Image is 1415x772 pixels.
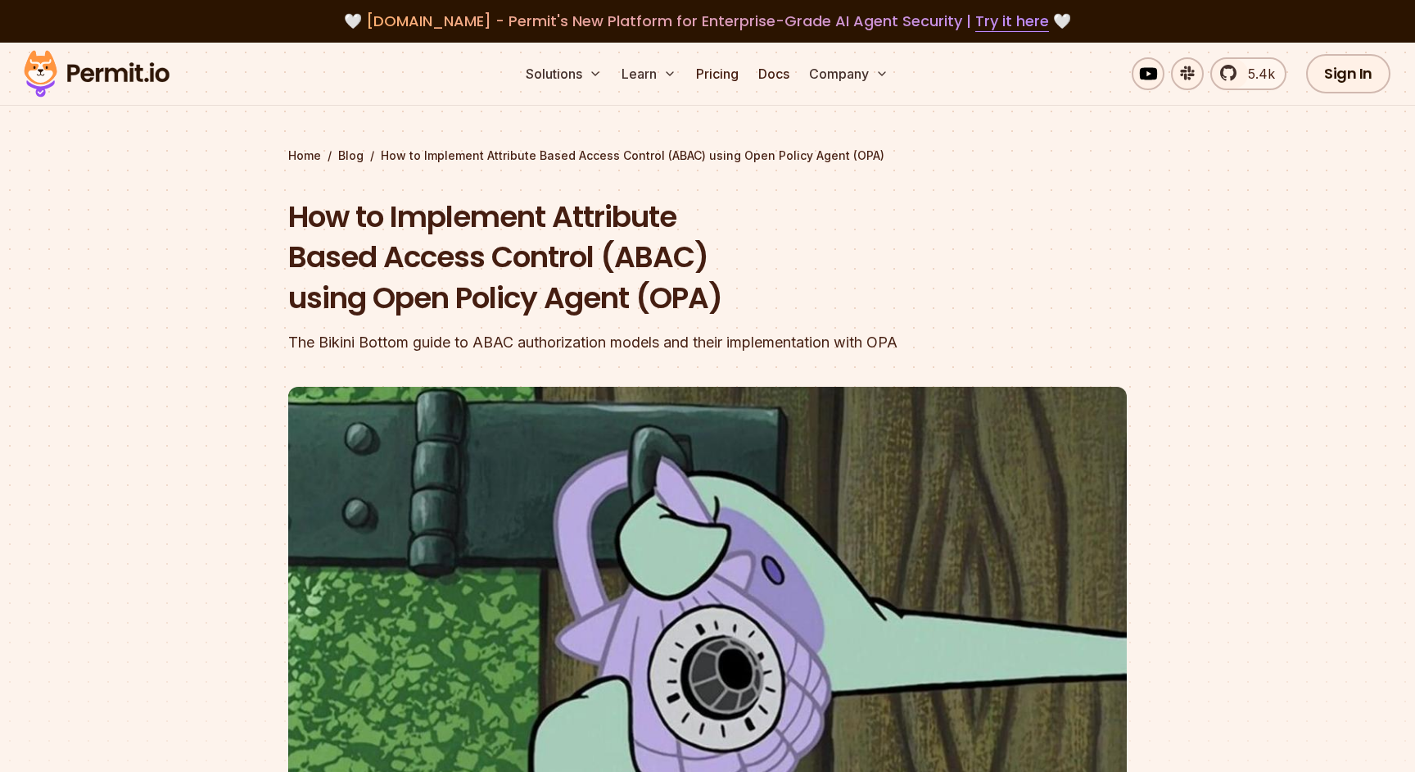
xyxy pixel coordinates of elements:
a: Docs [752,57,796,90]
a: 5.4k [1210,57,1286,90]
a: Sign In [1306,54,1390,93]
div: / / [288,148,1127,164]
div: The Bikini Bottom guide to ABAC authorization models and their implementation with OPA [288,331,917,354]
img: Permit logo [16,46,177,102]
a: Home [288,148,321,164]
div: 🤍 🤍 [39,10,1376,33]
a: Pricing [689,57,745,90]
h1: How to Implement Attribute Based Access Control (ABAC) using Open Policy Agent (OPA) [288,197,917,319]
span: 5.4k [1238,64,1275,84]
button: Solutions [519,57,608,90]
button: Company [802,57,895,90]
button: Learn [615,57,683,90]
a: Try it here [975,11,1049,32]
a: Blog [338,148,364,164]
span: [DOMAIN_NAME] - Permit's New Platform for Enterprise-Grade AI Agent Security | [366,11,1049,31]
